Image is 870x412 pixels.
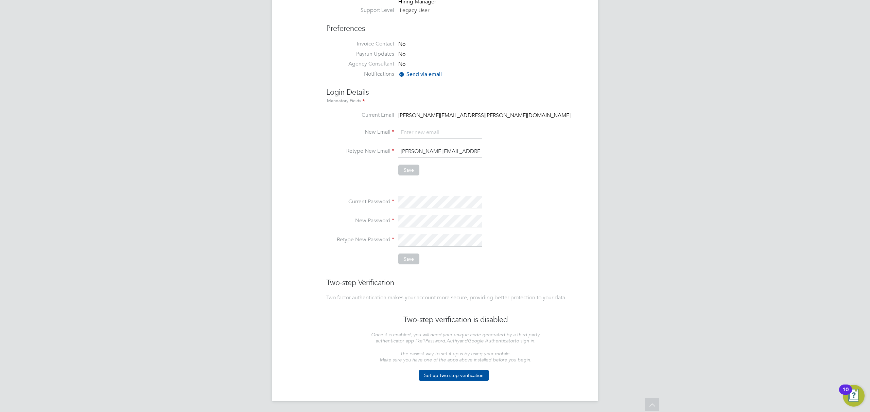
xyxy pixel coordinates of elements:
input: Enter new email [398,127,482,139]
button: Save [398,254,419,264]
label: Current Password [326,198,394,205]
label: Payrun Updates [326,51,394,58]
span: Google Authenticator [468,338,515,344]
label: Retype New Email [326,148,394,155]
h3: Preferences [326,17,585,34]
div: Mandatory Fields [326,97,585,105]
span: Send via email [398,71,442,78]
button: Set up two-step verification [419,370,489,381]
span: No [398,41,405,48]
span: Legacy User [400,7,429,14]
label: Notifications [326,71,394,78]
label: Current Email [326,112,394,119]
label: Support Level [326,7,394,14]
div: Once it is enabled, you will need your unique code generated by a third party authenticator app l... [371,332,540,344]
span: No [398,51,405,58]
label: New Email [326,129,394,136]
div: Two factor authentication makes your account more secure, providing better protection to your data. [326,294,585,301]
div: 10 [842,390,849,398]
label: Agency Consultant [326,60,394,68]
span: 1Password [422,338,445,344]
h3: Login Details [326,81,585,105]
h3: Two-step Verification [326,271,585,288]
input: Enter new email again [398,146,482,158]
span: [PERSON_NAME][EMAIL_ADDRESS][PERSON_NAME][DOMAIN_NAME] [398,112,571,119]
label: New Password [326,217,394,224]
label: Invoice Contact [326,40,394,48]
span: No [398,61,405,68]
button: Save [398,165,419,175]
label: Retype New Password [326,236,394,243]
button: Open Resource Center, 10 new notifications [843,385,865,407]
span: Authy [447,338,459,344]
h3: Two-step verification is disabled [403,315,508,325]
div: The easiest way to set it up is by using your mobile. Make sure you have one of the apps above in... [380,351,532,363]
